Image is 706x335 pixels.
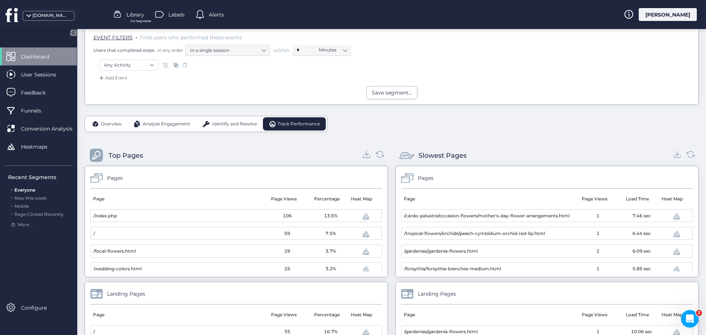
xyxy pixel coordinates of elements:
span: 106 [283,213,292,220]
span: . [11,186,12,193]
span: Configure [21,304,58,312]
span: New this week [14,195,47,201]
span: Dashboard [21,53,60,61]
nz-select-item: In a single session [190,45,265,56]
span: For Segments [131,19,151,24]
span: 6.44 sec [632,230,651,237]
div: Top Pages [108,150,143,161]
span: . [136,33,137,40]
span: . [11,210,12,217]
div: Save segment... [372,89,412,97]
nz-select-item: Minutes [319,44,347,56]
mat-header-cell: Heat Map [348,189,377,209]
mat-header-cell: Percentage [305,189,348,209]
span: Alerts [209,11,224,19]
mat-header-cell: Heat Map [659,304,688,325]
div: Landing Pages [107,290,145,298]
div: Pages [418,174,434,182]
span: 1 [596,213,599,220]
div: Landing Pages [418,290,456,298]
span: Conversion Analysis [21,125,83,133]
span: More ... [18,221,33,228]
span: Overview [101,121,122,128]
span: 3.2% [325,265,336,272]
mat-header-cell: Page [90,304,262,325]
span: Library [126,11,144,19]
mat-header-cell: Page Views [262,189,305,209]
span: 2 [596,248,599,255]
span: Rage Clicked Recently [14,211,64,217]
span: /gardenias/gardenia-flowers.html [404,248,478,255]
span: 6.09 sec [632,248,651,255]
span: Track Performance [278,121,320,128]
div: Slowest Pages [418,150,467,161]
nz-select-item: Any Activity [104,60,153,71]
div: Recent Segments [8,173,72,181]
div: [DOMAIN_NAME] [32,12,69,19]
div: Pages [107,174,123,182]
span: 1 [596,230,599,237]
span: /focal-flowers.html [93,248,136,255]
div: [PERSON_NAME] [639,8,697,21]
mat-header-cell: Page Views [573,189,616,209]
span: /wedding-colors.html [93,265,142,272]
span: Analyze Engagement [143,121,190,128]
span: 1 [596,265,599,272]
span: Everyone [14,187,35,193]
span: User Sessions [21,71,67,79]
span: Labels [168,11,185,19]
span: . [11,202,12,209]
span: 59 [284,230,290,237]
mat-header-cell: Load Time [616,189,659,209]
span: Identify and Resolve [212,121,257,128]
span: 25 [284,265,290,272]
span: 7.46 sec [632,213,651,220]
span: Feedback [21,89,57,97]
span: 3.7% [325,248,336,255]
span: . [11,194,12,201]
mat-header-cell: Page [90,189,262,209]
mat-header-cell: Percentage [305,304,348,325]
span: /cardo-palustre/occasion-flowers/mother's-day-flower-arrangements.html [404,213,570,220]
span: 5.85 sec [632,265,651,272]
mat-header-cell: Load Time [616,304,659,325]
iframe: Intercom live chat [681,310,699,328]
span: 29 [284,248,290,255]
span: 2 [696,310,702,316]
span: Heatmaps [21,143,58,151]
mat-header-cell: Heat Map [659,189,688,209]
span: EVENT FILTERS [93,34,133,41]
span: Users that completed steps [93,47,154,53]
mat-header-cell: Page Views [573,304,616,325]
span: Mobile [14,203,29,209]
span: within [273,47,289,54]
mat-header-cell: Page [401,189,573,209]
span: in any order [156,47,183,53]
span: /index.php [93,213,117,220]
span: 7.5% [325,230,336,237]
span: 13.5% [324,213,338,220]
div: Add Event [98,74,128,82]
mat-header-cell: Page [401,304,573,325]
span: / [93,230,95,237]
span: Funnels [21,107,52,115]
span: /tropical-flowers/orchids/peach-cymbidium-orchid-red-lip.html [404,230,545,237]
span: Find users who performed these events [140,34,242,41]
mat-header-cell: Page Views [262,304,305,325]
mat-header-cell: Heat Map [348,304,377,325]
span: /forsythia/forsythia-branches-medium.html [404,265,501,272]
